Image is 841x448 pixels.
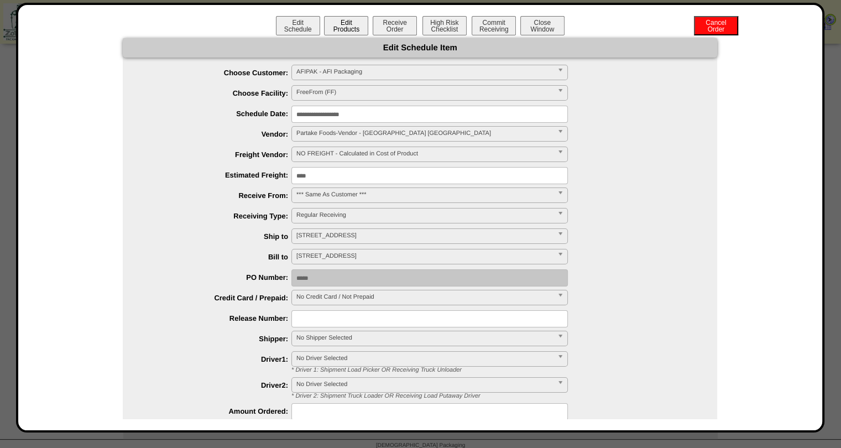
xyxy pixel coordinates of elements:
label: Amount Ordered: [145,407,291,415]
label: Driver1: [145,355,291,363]
button: EditProducts [324,16,368,35]
span: FreeFrom (FF) [296,86,553,99]
span: No Driver Selected [296,352,553,365]
div: Edit Schedule Item [123,38,717,58]
label: Bill to [145,253,291,261]
div: * Driver 2: Shipment Truck Loader OR Receiving Load Putaway Driver [283,393,717,399]
span: Partake Foods-Vendor - [GEOGRAPHIC_DATA] [GEOGRAPHIC_DATA] [296,127,553,140]
span: No Shipper Selected [296,331,553,345]
span: No Driver Selected [296,378,553,391]
button: High RiskChecklist [422,16,467,35]
span: [STREET_ADDRESS] [296,229,553,242]
label: Estimated Freight: [145,171,291,179]
button: CloseWindow [520,16,565,35]
span: No Credit Card / Not Prepaid [296,290,553,304]
label: Schedule Date: [145,110,291,118]
span: AFIPAK - AFI Packaging [296,65,553,79]
div: * Driver 1: Shipment Load Picker OR Receiving Truck Unloader [283,367,717,373]
label: Vendor: [145,130,291,138]
label: Choose Customer: [145,69,291,77]
a: High RiskChecklist [421,25,469,33]
label: PO Number: [145,273,291,282]
button: CancelOrder [694,16,738,35]
label: Release Number: [145,314,291,322]
button: ReceiveOrder [373,16,417,35]
span: NO FREIGHT - Calculated in Cost of Product [296,147,553,160]
button: EditSchedule [276,16,320,35]
label: Ship to [145,232,291,241]
label: Shipper: [145,335,291,343]
span: [STREET_ADDRESS] [296,249,553,263]
label: Driver2: [145,381,291,389]
button: CommitReceiving [472,16,516,35]
label: Credit Card / Prepaid: [145,294,291,302]
span: Regular Receiving [296,209,553,222]
label: Choose Facility: [145,89,291,97]
label: Receive From: [145,191,291,200]
label: Receiving Type: [145,212,291,220]
a: CloseWindow [519,25,566,33]
label: Freight Vendor: [145,150,291,159]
